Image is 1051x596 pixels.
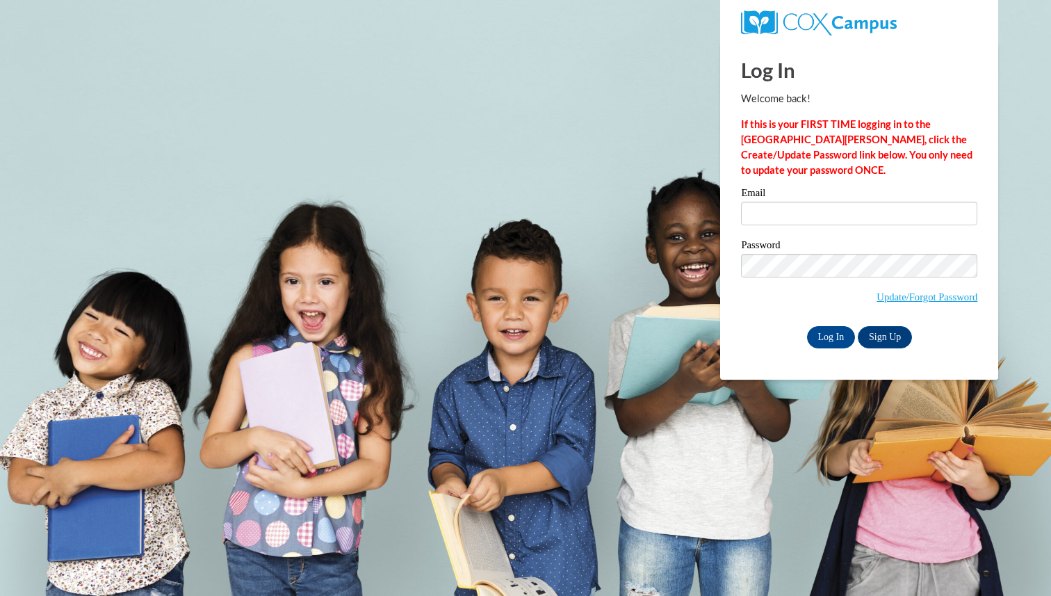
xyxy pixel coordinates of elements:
strong: If this is your FIRST TIME logging in to the [GEOGRAPHIC_DATA][PERSON_NAME], click the Create/Upd... [741,118,972,176]
input: Log In [807,326,856,348]
h1: Log In [741,56,977,84]
label: Password [741,240,977,254]
a: Sign Up [858,326,912,348]
a: Update/Forgot Password [877,291,977,303]
p: Welcome back! [741,91,977,106]
label: Email [741,188,977,202]
a: COX Campus [741,16,896,28]
img: COX Campus [741,10,896,35]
